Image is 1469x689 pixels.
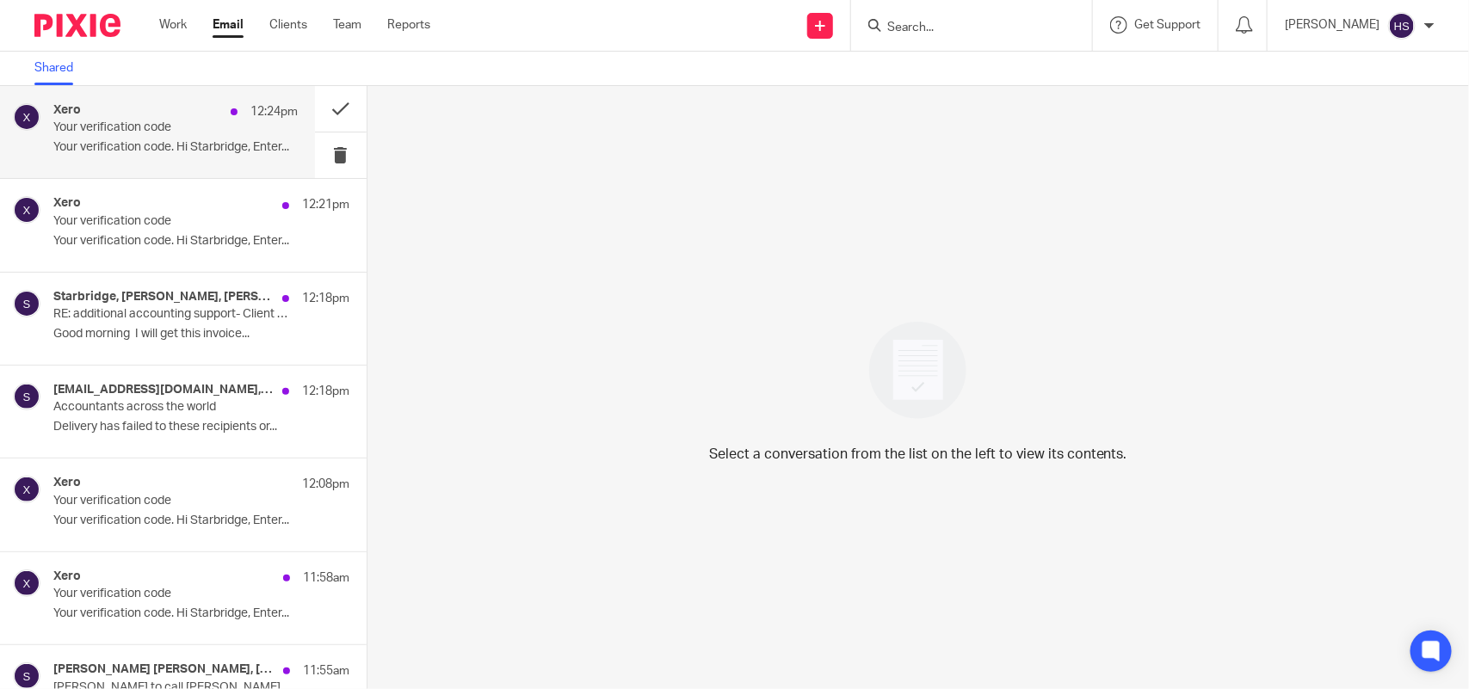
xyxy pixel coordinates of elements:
[709,444,1127,464] p: Select a conversation from the list on the left to view its contents.
[886,21,1040,36] input: Search
[53,569,81,584] h4: Xero
[13,476,40,503] img: svg%3E
[53,587,290,601] p: Your verification code
[53,140,298,155] p: Your verification code. Hi Starbridge, Enter...
[387,16,430,34] a: Reports
[250,103,298,120] p: 12:24pm
[34,14,120,37] img: Pixie
[302,383,349,400] p: 12:18pm
[1388,12,1416,40] img: svg%3E
[53,662,275,677] h4: [PERSON_NAME] [PERSON_NAME], [GEOGRAPHIC_DATA]
[13,569,40,597] img: svg%3E
[213,16,244,34] a: Email
[302,196,349,213] p: 12:21pm
[303,662,349,680] p: 11:55am
[13,290,40,317] img: svg%3E
[333,16,361,34] a: Team
[53,290,274,305] h4: Starbridge, [PERSON_NAME], [PERSON_NAME], [PERSON_NAME], [PERSON_NAME]
[858,311,978,430] img: image
[53,307,290,322] p: RE: additional accounting support- Client proposed sum
[53,214,290,229] p: Your verification code
[1285,16,1380,34] p: [PERSON_NAME]
[53,383,274,397] h4: [EMAIL_ADDRESS][DOMAIN_NAME], [GEOGRAPHIC_DATA]
[53,420,349,434] p: Delivery has failed to these recipients or...
[53,606,349,621] p: Your verification code. Hi Starbridge, Enter...
[13,383,40,410] img: svg%3E
[34,52,86,85] a: Shared
[53,103,81,118] h4: Xero
[53,234,349,249] p: Your verification code. Hi Starbridge, Enter...
[303,569,349,587] p: 11:58am
[302,476,349,493] p: 12:08pm
[53,120,249,135] p: Your verification code
[53,400,290,415] p: Accountants across the world
[53,327,349,341] p: Good morning I will get this invoice...
[53,196,81,211] h4: Xero
[13,103,40,131] img: svg%3E
[302,290,349,307] p: 12:18pm
[13,196,40,224] img: svg%3E
[53,494,290,508] p: Your verification code
[269,16,307,34] a: Clients
[159,16,187,34] a: Work
[1134,19,1201,31] span: Get Support
[53,514,349,528] p: Your verification code. Hi Starbridge, Enter...
[53,476,81,490] h4: Xero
